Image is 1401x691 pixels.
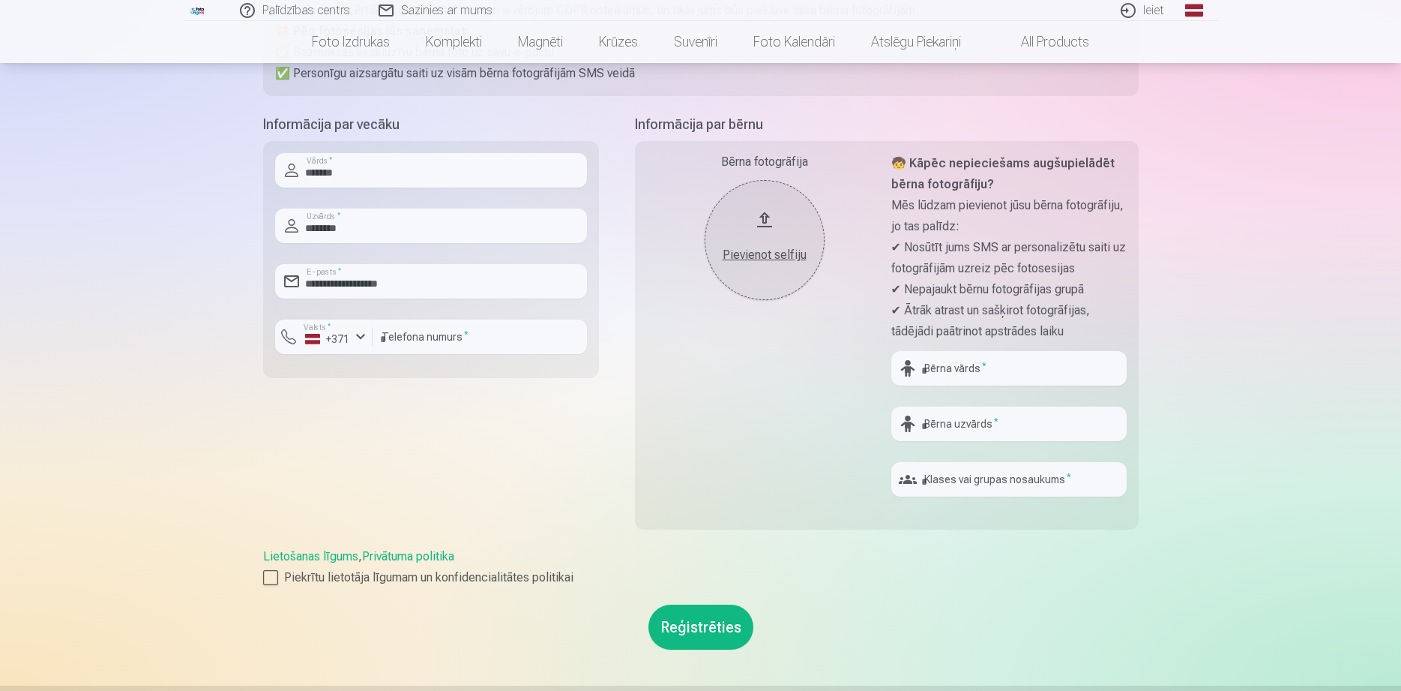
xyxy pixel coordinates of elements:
[581,21,656,63] a: Krūzes
[891,237,1127,279] p: ✔ Nosūtīt jums SMS ar personalizētu saiti uz fotogrāfijām uzreiz pēc fotosesijas
[979,21,1107,63] a: All products
[853,21,979,63] a: Atslēgu piekariņi
[190,6,206,15] img: /fa1
[648,605,753,650] button: Reģistrēties
[500,21,581,63] a: Magnēti
[299,322,336,333] label: Valsts
[656,21,735,63] a: Suvenīri
[263,549,358,563] a: Lietošanas līgums
[891,195,1127,237] p: Mēs lūdzam pievienot jūsu bērna fotogrāfiju, jo tas palīdz:
[735,21,853,63] a: Foto kalendāri
[720,246,810,264] div: Pievienot selfiju
[263,548,1139,587] div: ,
[294,21,408,63] a: Foto izdrukas
[647,153,882,171] div: Bērna fotogrāfija
[705,180,825,300] button: Pievienot selfiju
[263,114,599,135] h5: Informācija par vecāku
[635,114,1139,135] h5: Informācija par bērnu
[275,63,1127,84] p: ✅ Personīgu aizsargātu saiti uz visām bērna fotogrāfijām SMS veidā
[891,279,1127,300] p: ✔ Nepajaukt bērnu fotogrāfijas grupā
[891,156,1115,191] strong: 🧒 Kāpēc nepieciešams augšupielādēt bērna fotogrāfiju?
[891,300,1127,342] p: ✔ Ātrāk atrast un sašķirot fotogrāfijas, tādējādi paātrinot apstrādes laiku
[305,332,350,347] div: +371
[408,21,500,63] a: Komplekti
[275,320,373,354] button: Valsts*+371
[362,549,454,563] a: Privātuma politika
[263,569,1139,587] label: Piekrītu lietotāja līgumam un konfidencialitātes politikai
